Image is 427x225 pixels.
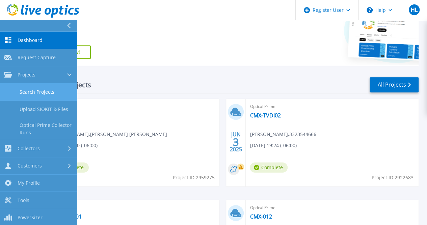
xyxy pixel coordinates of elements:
[250,142,296,149] span: [DATE] 19:24 (-06:00)
[250,103,415,110] span: Optical Prime
[18,54,56,61] span: Request Capture
[250,204,415,211] span: Optical Prime
[18,215,43,221] span: PowerSizer
[18,145,40,152] span: Collectors
[410,7,417,13] span: HL
[233,139,239,145] span: 3
[250,112,281,119] a: CMX-TVDI02
[51,103,216,110] span: Optical Prime
[172,174,214,181] span: Project ID: 2959275
[250,162,288,173] span: Complete
[372,174,413,181] span: Project ID: 2922683
[250,131,316,138] span: [PERSON_NAME] , 3323544666
[250,213,272,220] a: CMX-012
[51,131,167,138] span: [PERSON_NAME] , [PERSON_NAME] [PERSON_NAME]
[51,204,216,211] span: Optical Prime
[230,130,242,154] div: JUN 2025
[18,37,43,43] span: Dashboard
[18,163,42,169] span: Customers
[18,72,35,78] span: Projects
[18,180,40,186] span: My Profile
[18,197,29,203] span: Tools
[370,77,419,92] a: All Projects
